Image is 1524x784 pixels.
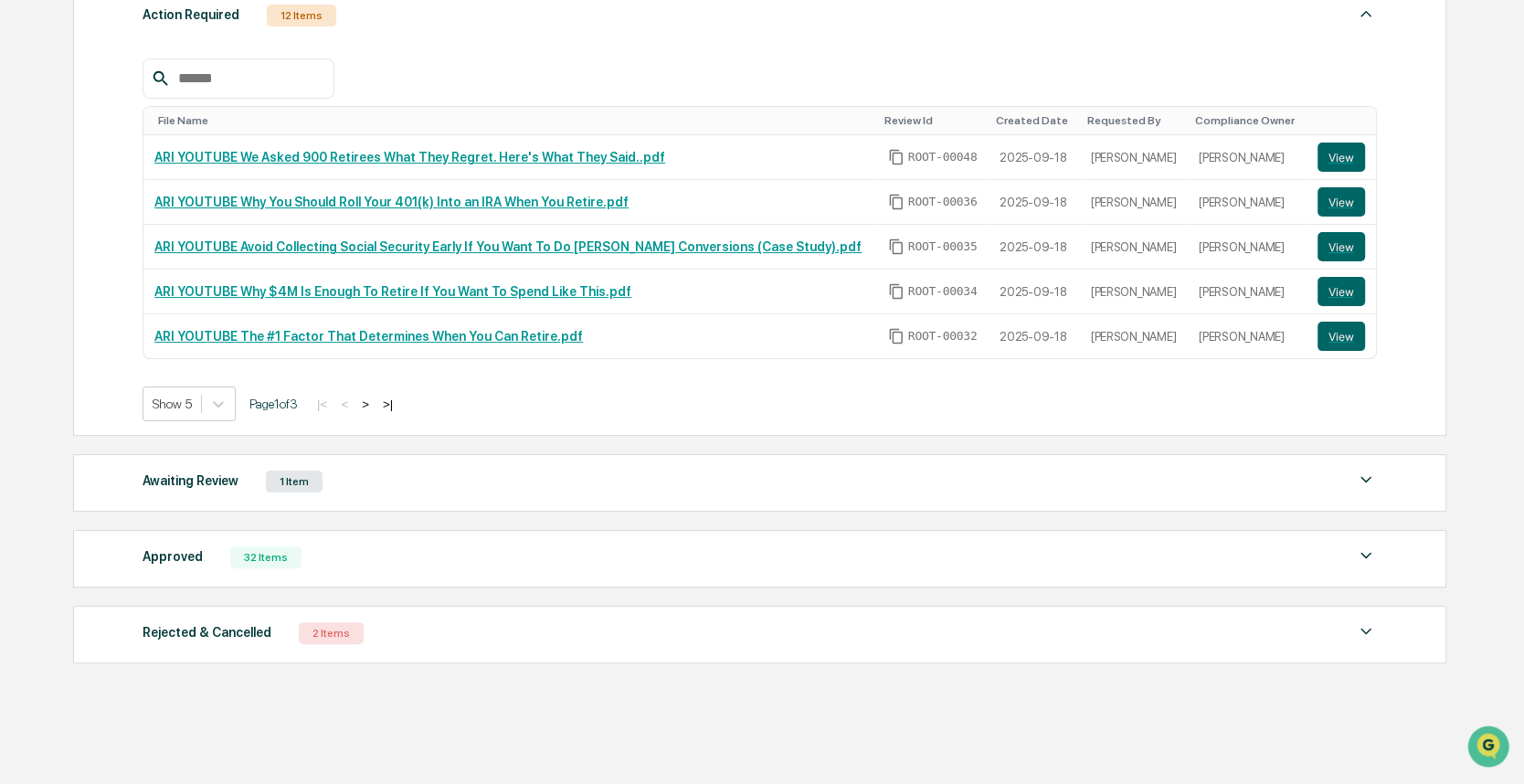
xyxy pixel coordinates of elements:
[1355,469,1377,491] img: caret
[989,135,1080,180] td: 2025-09-18
[312,397,333,412] button: |<
[143,469,238,493] div: Awaiting Review
[11,257,122,290] a: 🔎Data Lookup
[62,157,231,172] div: We're available if you need us!
[1318,322,1365,351] button: View
[1080,225,1188,270] td: [PERSON_NAME]
[154,329,583,344] a: ARI YOUTUBE The #1 Factor That Determines When You Can Retire.pdf
[356,397,375,412] button: >
[158,114,870,127] div: Toggle SortBy
[884,114,981,127] div: Toggle SortBy
[908,150,978,164] span: ROOT-00048
[1355,620,1377,642] img: caret
[377,397,398,412] button: >|
[129,308,221,323] a: Powered byPylon
[230,546,302,568] div: 32 Items
[154,195,629,209] a: ARI YOUTUBE Why You Should Roll Your 401(k) Into an IRA When You Retire.pdf
[908,239,978,254] span: ROOT-00035
[299,622,364,644] div: 2 Items
[143,545,203,568] div: Approved
[908,284,978,299] span: ROOT-00034
[154,239,862,254] a: ARI YOUTUBE Avoid Collecting Social Security Early If You Want To Do [PERSON_NAME] Conversions (C...
[143,620,271,644] div: Rejected & Cancelled
[62,139,300,157] div: Start new chat
[182,309,221,323] span: Pylon
[1355,3,1377,25] img: caret
[154,284,631,299] a: ARI YOUTUBE Why $4M Is Enough To Retire If You Want To Spend Like This.pdf
[1087,114,1180,127] div: Toggle SortBy
[18,266,33,281] div: 🔎
[132,231,147,246] div: 🗄️
[154,150,665,164] a: ARI YOUTUBE We Asked 900 Retirees What They Regret. Here's What They Said..pdf
[888,149,905,165] span: Copy Id
[125,222,234,255] a: 🗄️Attestations
[37,264,115,282] span: Data Lookup
[888,194,905,210] span: Copy Id
[1195,114,1299,127] div: Toggle SortBy
[267,5,336,26] div: 12 Items
[1080,180,1188,225] td: [PERSON_NAME]
[249,397,298,411] span: Page 1 of 3
[335,397,354,412] button: <
[18,139,51,172] img: 1746055101610-c473b297-6a78-478c-a979-82029cc54cd1
[18,231,33,246] div: 🖐️
[1188,270,1307,314] td: [PERSON_NAME]
[11,222,125,255] a: 🖐️Preclearance
[266,471,323,493] div: 1 Item
[989,180,1080,225] td: 2025-09-18
[996,114,1073,127] div: Toggle SortBy
[151,229,227,248] span: Attestations
[1318,143,1365,172] button: View
[1080,314,1188,358] td: [PERSON_NAME]
[1318,187,1365,217] button: View
[989,314,1080,358] td: 2025-09-18
[1466,724,1515,773] iframe: Open customer support
[888,238,905,255] span: Copy Id
[1321,114,1369,127] div: Toggle SortBy
[311,144,333,166] button: Start new chat
[908,329,978,344] span: ROOT-00032
[1080,135,1188,180] td: [PERSON_NAME]
[1188,180,1307,225] td: [PERSON_NAME]
[989,270,1080,314] td: 2025-09-18
[37,229,118,248] span: Preclearance
[1080,270,1188,314] td: [PERSON_NAME]
[908,195,978,209] span: ROOT-00036
[1188,314,1307,358] td: [PERSON_NAME]
[989,225,1080,270] td: 2025-09-18
[1318,232,1365,261] button: View
[888,283,905,300] span: Copy Id
[143,3,239,26] div: Action Required
[1188,225,1307,270] td: [PERSON_NAME]
[888,328,905,344] span: Copy Id
[18,37,333,67] p: How can we help?
[1188,135,1307,180] td: [PERSON_NAME]
[1318,277,1365,306] button: View
[1355,545,1377,567] img: caret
